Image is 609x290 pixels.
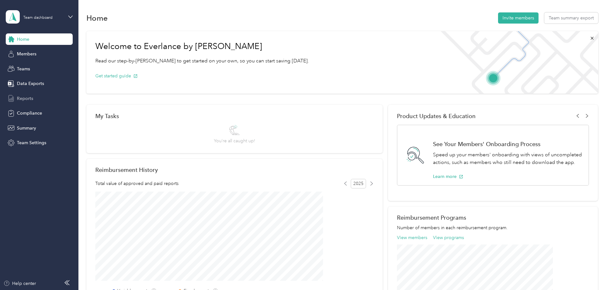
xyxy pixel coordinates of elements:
button: View programs [433,234,464,241]
button: View members [397,234,427,241]
span: You’re all caught up! [214,138,255,144]
button: Help center [4,280,36,287]
span: Data Exports [17,80,44,87]
span: Reports [17,95,33,102]
button: Learn more [433,173,463,180]
p: Read our step-by-[PERSON_NAME] to get started on your own, so you can start saving [DATE]. [95,57,309,65]
span: Teams [17,66,30,72]
p: Number of members in each reimbursement program. [397,224,589,231]
button: Get started guide [95,73,138,79]
button: Team summary export [544,12,598,24]
h2: Reimbursement History [95,166,158,173]
iframe: Everlance-gr Chat Button Frame [573,254,609,290]
button: Invite members [498,12,539,24]
div: My Tasks [95,113,374,119]
h1: Welcome to Everlance by [PERSON_NAME] [95,41,309,52]
p: Speed up your members' onboarding with views of uncompleted actions, such as members who still ne... [433,151,582,166]
img: Welcome to everlance [434,31,598,94]
span: Home [17,36,29,43]
div: Team dashboard [23,16,53,20]
span: Compliance [17,110,42,117]
h2: Reimbursement Programs [397,214,589,221]
span: Product Updates & Education [397,113,476,119]
span: 2025 [351,179,366,188]
h1: See Your Members' Onboarding Process [433,141,582,147]
span: Team Settings [17,139,46,146]
span: Members [17,51,36,57]
h1: Home [86,15,108,21]
span: Summary [17,125,36,131]
span: Total value of approved and paid reports [95,180,179,187]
